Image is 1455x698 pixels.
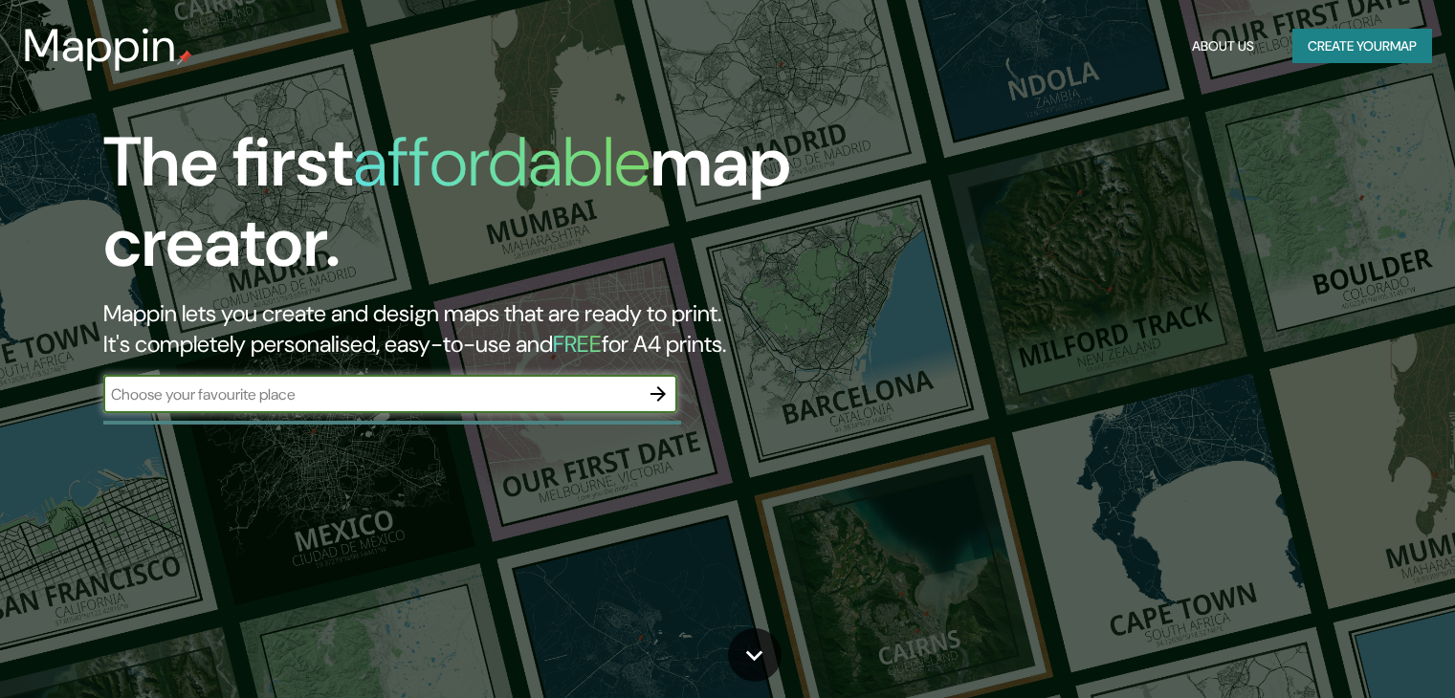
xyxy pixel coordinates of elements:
h3: Mappin [23,19,177,73]
h5: FREE [553,329,602,359]
input: Choose your favourite place [103,383,639,405]
h1: affordable [353,118,650,207]
img: mappin-pin [177,50,192,65]
iframe: Help widget launcher [1285,623,1434,677]
button: About Us [1184,29,1262,64]
h2: Mappin lets you create and design maps that are ready to print. It's completely personalised, eas... [103,298,831,360]
h1: The first map creator. [103,122,831,298]
button: Create yourmap [1292,29,1432,64]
